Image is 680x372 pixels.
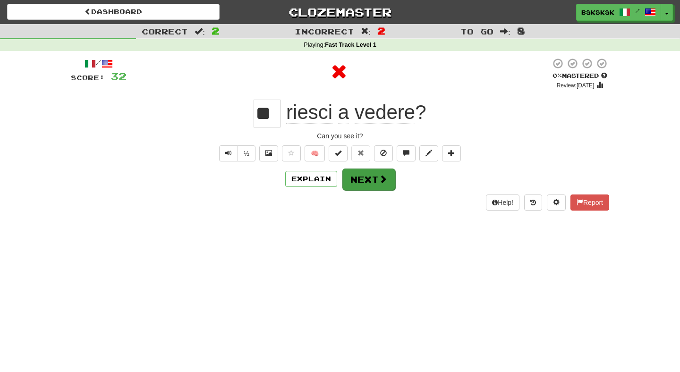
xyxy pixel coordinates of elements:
[280,101,426,124] span: ?
[212,25,220,36] span: 2
[219,145,238,161] button: Play sentence audio (ctl+space)
[259,145,278,161] button: Show image (alt+x)
[142,26,188,36] span: Correct
[524,194,542,211] button: Round history (alt+y)
[377,25,385,36] span: 2
[351,145,370,161] button: Reset to 0% Mastered (alt+r)
[442,145,461,161] button: Add to collection (alt+a)
[325,42,376,48] strong: Fast Track Level 1
[576,4,661,21] a: bsksksk /
[570,194,609,211] button: Report
[7,4,220,20] a: Dashboard
[557,82,595,89] small: Review: [DATE]
[305,145,325,161] button: 🧠
[329,145,348,161] button: Set this sentence to 100% Mastered (alt+m)
[295,26,354,36] span: Incorrect
[500,27,510,35] span: :
[338,101,349,124] span: a
[635,8,640,14] span: /
[551,72,609,80] div: Mastered
[361,27,371,35] span: :
[355,101,415,124] span: vedere
[71,74,105,82] span: Score:
[286,101,332,124] span: riesci
[71,58,127,69] div: /
[552,72,562,79] span: 0 %
[460,26,493,36] span: To go
[71,131,609,141] div: Can you see it?
[517,25,525,36] span: 8
[238,145,255,161] button: ½
[217,145,255,161] div: Text-to-speech controls
[342,169,395,190] button: Next
[486,194,519,211] button: Help!
[282,145,301,161] button: Favorite sentence (alt+f)
[419,145,438,161] button: Edit sentence (alt+d)
[110,70,127,82] span: 32
[195,27,205,35] span: :
[374,145,393,161] button: Ignore sentence (alt+i)
[285,171,337,187] button: Explain
[581,8,614,17] span: bsksksk
[397,145,416,161] button: Discuss sentence (alt+u)
[234,4,446,20] a: Clozemaster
